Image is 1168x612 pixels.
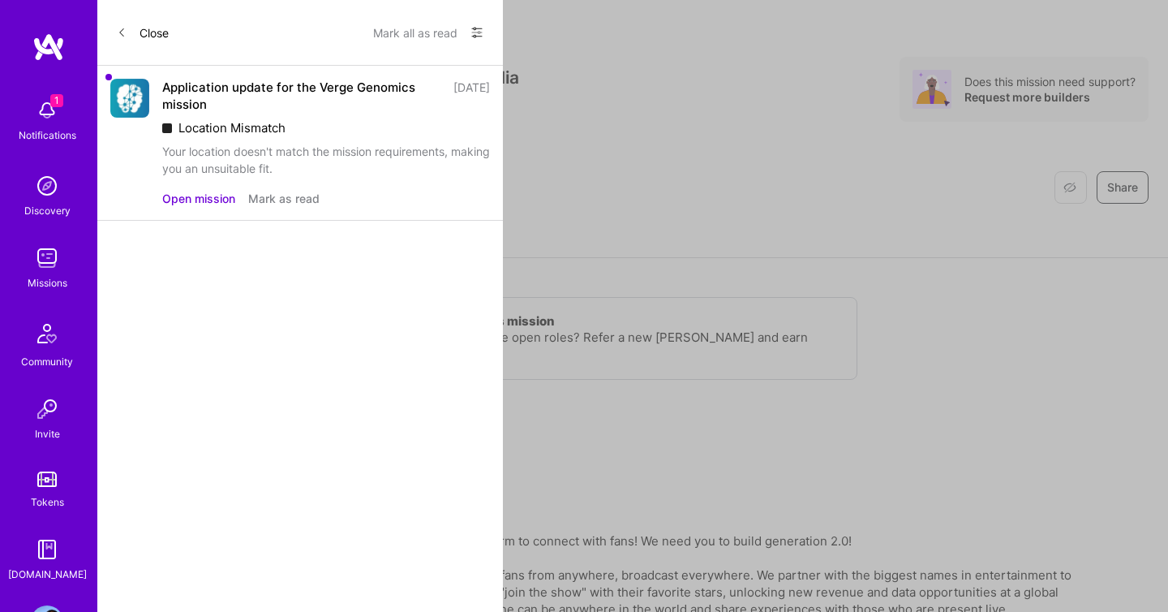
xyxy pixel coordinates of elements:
[162,79,444,113] div: Application update for the Verge Genomics mission
[28,314,67,353] img: Community
[248,190,320,207] button: Mark as read
[110,79,149,118] img: Company Logo
[31,170,63,202] img: discovery
[28,274,67,291] div: Missions
[32,32,65,62] img: logo
[37,472,57,487] img: tokens
[24,202,71,219] div: Discovery
[35,425,60,442] div: Invite
[453,79,490,113] div: [DATE]
[162,143,490,177] div: Your location doesn't match the mission requirements, making you an unsuitable fit.
[8,566,87,583] div: [DOMAIN_NAME]
[31,533,63,566] img: guide book
[162,190,235,207] button: Open mission
[31,393,63,425] img: Invite
[21,353,73,370] div: Community
[373,19,457,45] button: Mark all as read
[117,19,169,45] button: Close
[31,242,63,274] img: teamwork
[31,493,64,511] div: Tokens
[162,119,490,136] div: Location Mismatch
